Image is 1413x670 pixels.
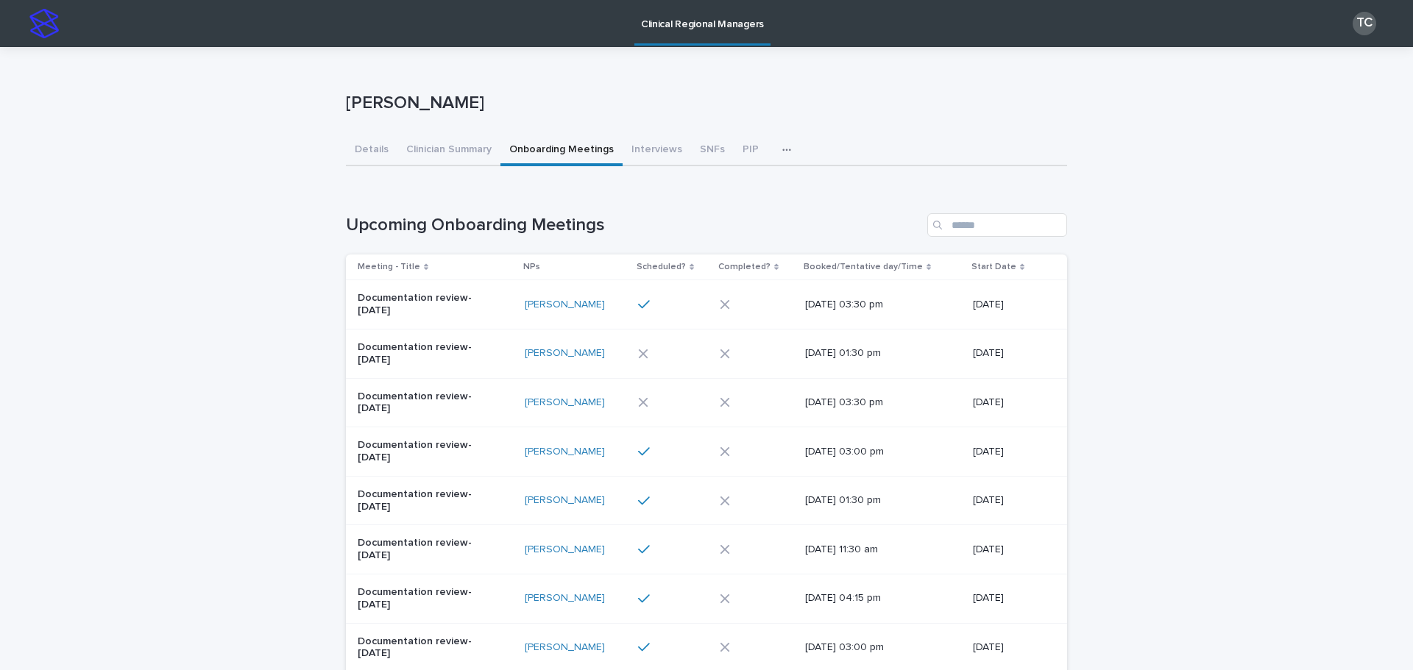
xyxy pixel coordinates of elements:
button: PIP [734,135,768,166]
tr: Documentation review- [DATE][PERSON_NAME] [DATE] 03:30 pm[DATE] [346,378,1067,427]
tr: Documentation review- [DATE][PERSON_NAME] [DATE] 01:30 pm[DATE] [346,476,1067,525]
p: [PERSON_NAME] [346,93,1061,114]
h1: Upcoming Onboarding Meetings [346,215,921,236]
button: Details [346,135,397,166]
button: Clinician Summary [397,135,500,166]
a: [PERSON_NAME] [525,494,605,507]
p: Meeting - Title [358,259,420,275]
input: Search [927,213,1067,237]
tr: Documentation review- [DATE][PERSON_NAME] [DATE] 11:30 am[DATE] [346,525,1067,574]
a: [PERSON_NAME] [525,396,605,409]
a: [PERSON_NAME] [525,347,605,360]
div: TC [1353,12,1376,35]
p: Scheduled? [637,259,686,275]
p: Documentation review- [DATE] [358,488,481,513]
a: [PERSON_NAME] [525,641,605,654]
p: Booked/Tentative day/Time [804,259,923,275]
p: Documentation review- [DATE] [358,391,481,416]
p: Documentation review- [DATE] [358,635,481,660]
tr: Documentation review- [DATE][PERSON_NAME] [DATE] 03:30 pm[DATE] [346,280,1067,329]
p: [DATE] [973,494,1044,507]
a: [PERSON_NAME] [525,592,605,605]
tr: Documentation review- [DATE][PERSON_NAME] [DATE] 04:15 pm[DATE] [346,574,1067,623]
p: [DATE] 03:30 pm [805,299,928,311]
p: [DATE] [973,347,1044,360]
p: [DATE] 01:30 pm [805,347,928,360]
p: Start Date [971,259,1016,275]
p: [DATE] 11:30 am [805,544,928,556]
p: [DATE] 03:00 pm [805,641,928,654]
p: Documentation review- [DATE] [358,341,481,366]
p: Documentation review- [DATE] [358,586,481,611]
tr: Documentation review- [DATE][PERSON_NAME] [DATE] 01:30 pm[DATE] [346,329,1067,378]
p: NPs [523,259,540,275]
p: Documentation review- [DATE] [358,292,481,317]
p: [DATE] [973,641,1044,654]
button: Interviews [623,135,691,166]
button: SNFs [691,135,734,166]
a: [PERSON_NAME] [525,446,605,458]
a: [PERSON_NAME] [525,544,605,556]
p: Documentation review- [DATE] [358,439,481,464]
p: [DATE] 03:30 pm [805,396,928,409]
p: [DATE] 03:00 pm [805,446,928,458]
p: [DATE] 01:30 pm [805,494,928,507]
img: stacker-logo-s-only.png [29,9,59,38]
a: [PERSON_NAME] [525,299,605,311]
p: [DATE] [973,592,1044,605]
button: Onboarding Meetings [500,135,623,166]
p: [DATE] [973,446,1044,458]
p: Completed? [718,259,771,275]
p: [DATE] [973,544,1044,556]
p: [DATE] 04:15 pm [805,592,928,605]
tr: Documentation review- [DATE][PERSON_NAME] [DATE] 03:00 pm[DATE] [346,427,1067,477]
p: [DATE] [973,396,1044,409]
p: Documentation review- [DATE] [358,537,481,562]
p: [DATE] [973,299,1044,311]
